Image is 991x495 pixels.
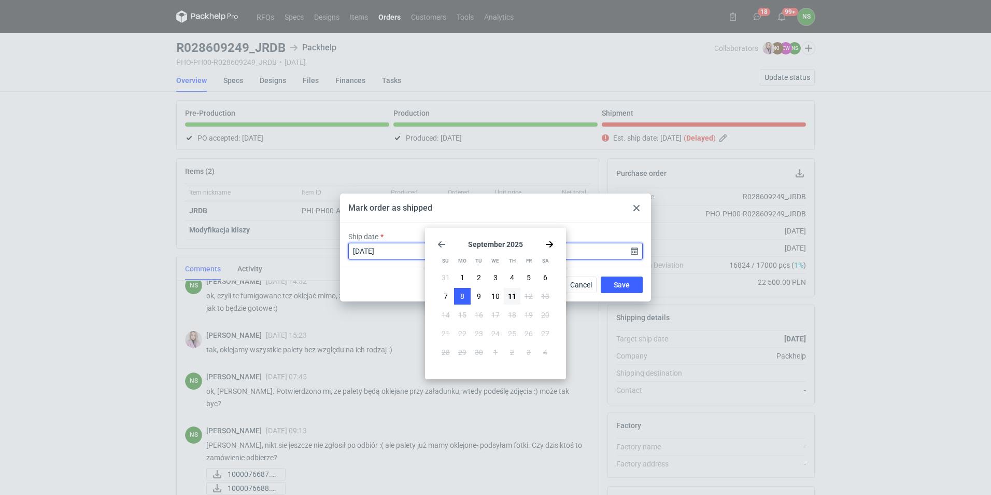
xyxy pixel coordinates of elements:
[442,272,450,283] span: 31
[471,288,487,305] button: Tue Sep 09 2025
[504,325,520,342] button: Thu Sep 25 2025
[541,328,549,339] span: 27
[437,253,454,269] div: Su
[437,288,454,305] button: Sun Sep 07 2025
[487,307,504,323] button: Wed Sep 17 2025
[442,310,450,320] span: 14
[508,291,516,301] span: 11
[454,269,471,286] button: Mon Sep 01 2025
[471,325,487,342] button: Tue Sep 23 2025
[537,288,554,305] button: Sat Sep 13 2025
[504,269,520,286] button: Thu Sep 04 2025
[543,347,547,357] span: 4
[460,291,464,301] span: 8
[471,344,487,361] button: Tue Sep 30 2025
[460,272,464,283] span: 1
[504,307,520,323] button: Thu Sep 18 2025
[454,288,471,305] button: Mon Sep 08 2025
[537,269,554,286] button: Sat Sep 06 2025
[537,325,554,342] button: Sat Sep 27 2025
[521,253,537,269] div: Fr
[454,253,470,269] div: Mo
[477,272,481,283] span: 2
[491,310,500,320] span: 17
[601,277,643,293] button: Save
[508,328,516,339] span: 25
[475,328,483,339] span: 23
[537,307,554,323] button: Sat Sep 20 2025
[444,291,448,301] span: 7
[454,325,471,342] button: Mon Sep 22 2025
[520,288,537,305] button: Fri Sep 12 2025
[348,202,432,214] div: Mark order as shipped
[475,347,483,357] span: 30
[437,240,446,249] svg: Go back 1 month
[437,307,454,323] button: Sun Sep 14 2025
[348,231,378,242] label: Ship date
[454,307,471,323] button: Mon Sep 15 2025
[541,310,549,320] span: 20
[527,347,531,357] span: 3
[527,272,531,283] span: 5
[442,328,450,339] span: 21
[437,269,454,286] button: Sun Aug 31 2025
[437,325,454,342] button: Sun Sep 21 2025
[491,328,500,339] span: 24
[471,253,487,269] div: Tu
[537,344,554,361] button: Sat Oct 04 2025
[471,307,487,323] button: Tue Sep 16 2025
[565,277,597,293] button: Cancel
[487,269,504,286] button: Wed Sep 03 2025
[458,347,466,357] span: 29
[442,347,450,357] span: 28
[487,344,504,361] button: Wed Oct 01 2025
[458,328,466,339] span: 22
[570,281,592,288] span: Cancel
[520,307,537,323] button: Fri Sep 19 2025
[493,347,498,357] span: 1
[525,291,533,301] span: 12
[510,347,514,357] span: 2
[543,272,547,283] span: 6
[454,344,471,361] button: Mon Sep 29 2025
[487,325,504,342] button: Wed Sep 24 2025
[508,310,516,320] span: 18
[510,272,514,283] span: 4
[471,269,487,286] button: Tue Sep 02 2025
[504,344,520,361] button: Thu Oct 02 2025
[493,272,498,283] span: 3
[487,288,504,305] button: Wed Sep 10 2025
[437,240,554,249] section: September 2025
[437,344,454,361] button: Sun Sep 28 2025
[491,291,500,301] span: 10
[525,310,533,320] span: 19
[487,253,503,269] div: We
[537,253,554,269] div: Sa
[458,310,466,320] span: 15
[477,291,481,301] span: 9
[545,240,554,249] svg: Go forward 1 month
[475,310,483,320] span: 16
[525,328,533,339] span: 26
[520,344,537,361] button: Fri Oct 03 2025
[520,325,537,342] button: Fri Sep 26 2025
[541,291,549,301] span: 13
[504,253,520,269] div: Th
[504,288,520,305] button: Thu Sep 11 2025
[520,269,537,286] button: Fri Sep 05 2025
[614,281,630,288] span: Save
